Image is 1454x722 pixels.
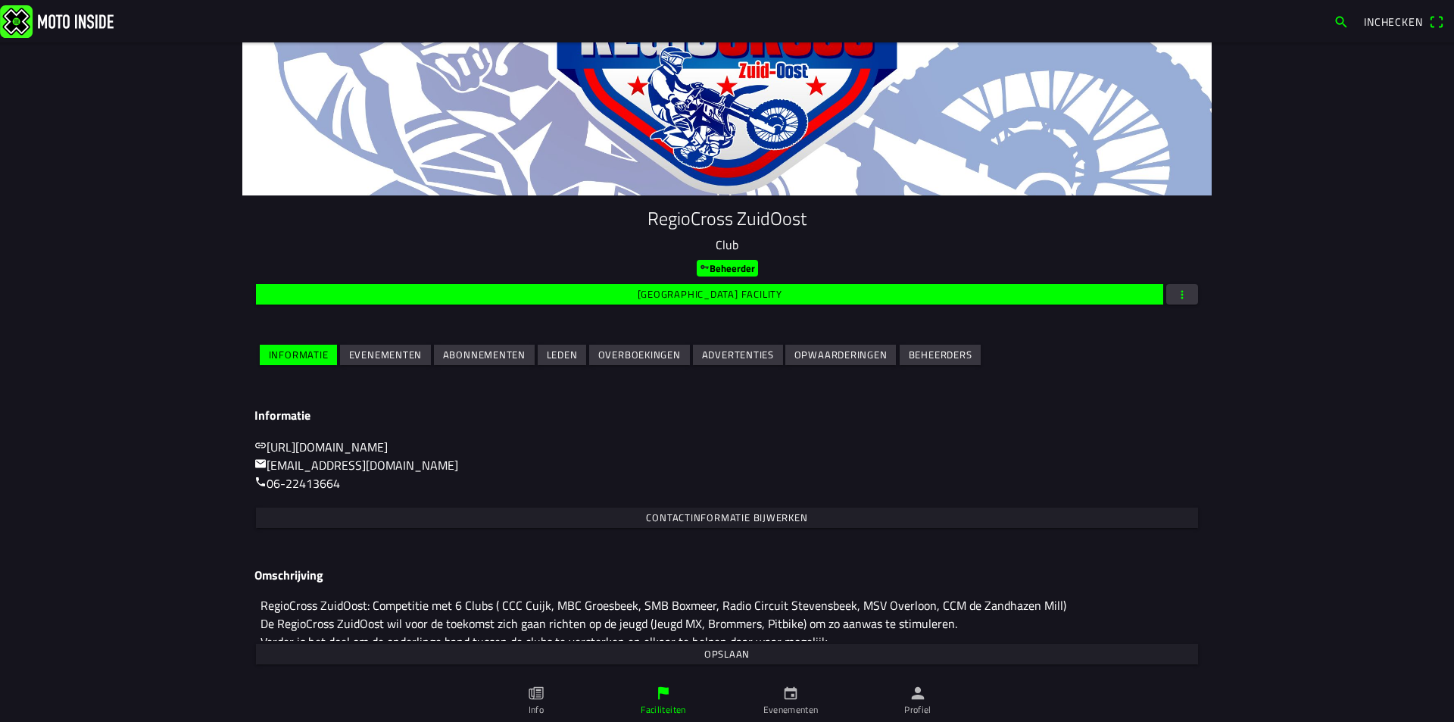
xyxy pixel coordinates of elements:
[697,260,758,277] ion-badge: Beheerder
[254,456,458,474] a: mail[EMAIL_ADDRESS][DOMAIN_NAME]
[254,439,267,452] ion-icon: link
[910,685,926,702] ion-icon: person
[254,568,1200,583] h3: Omschrijving
[763,703,819,717] ion-label: Evenementen
[700,262,710,272] ion-icon: key
[528,685,544,702] ion-icon: paper
[785,345,896,365] ion-button: Opwaarderingen
[1356,8,1451,34] a: Incheckenqr scanner
[782,685,799,702] ion-icon: calendar
[1364,14,1423,30] span: Inchecken
[256,284,1163,305] ion-button: [GEOGRAPHIC_DATA] facility
[900,345,981,365] ion-button: Beheerders
[434,345,535,365] ion-button: Abonnementen
[693,345,783,365] ion-button: Advertenties
[1326,8,1356,34] a: search
[254,458,267,470] ion-icon: mail
[254,589,1200,641] textarea: RegioCross ZuidOost: Competitie met 6 Clubs ( CCC Cuijk, MBC Groesbeek, SMB Boxmeer, Radio Circui...
[589,345,690,365] ion-button: Overboekingen
[254,236,1200,254] p: Club
[260,345,337,365] ion-button: Informatie
[256,644,1198,664] ion-button: Opslaan
[256,508,1198,528] ion-button: Contactinformatie bijwerken
[254,208,1200,230] h1: RegioCross ZuidOost
[254,474,340,492] a: call06-22413664
[529,703,544,717] ion-label: Info
[641,703,685,717] ion-label: Faciliteiten
[254,408,1200,423] h3: Informatie
[904,703,931,717] ion-label: Profiel
[655,685,672,702] ion-icon: flag
[538,345,586,365] ion-button: Leden
[254,476,267,488] ion-icon: call
[254,438,388,456] a: link[URL][DOMAIN_NAME]
[340,345,431,365] ion-button: Evenementen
